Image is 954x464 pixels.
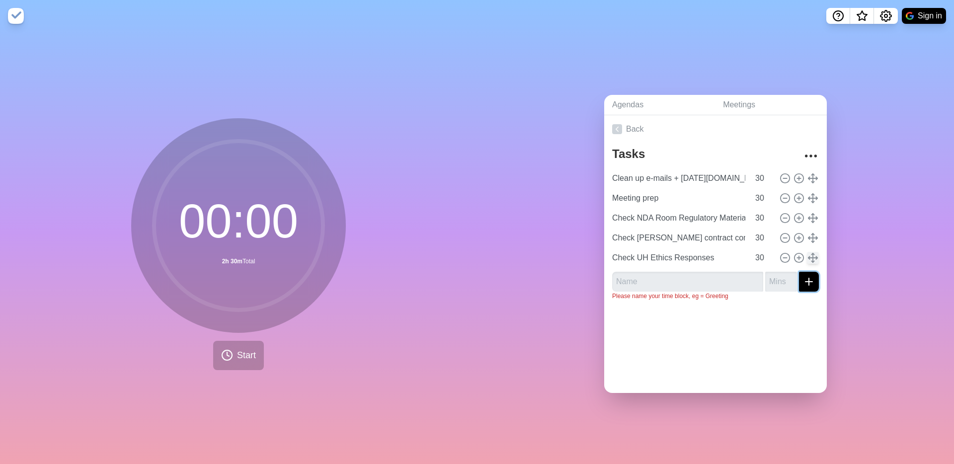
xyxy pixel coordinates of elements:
span: Start [237,349,256,362]
input: Name [608,168,749,188]
button: Start [213,341,264,370]
img: google logo [906,12,914,20]
input: Mins [765,272,797,292]
input: Mins [751,228,775,248]
button: What’s new [850,8,874,24]
input: Name [612,272,763,292]
button: More [801,146,821,166]
button: Settings [874,8,898,24]
a: Meetings [715,95,827,115]
input: Mins [751,208,775,228]
input: Name [608,208,749,228]
img: timeblocks logo [8,8,24,24]
a: Agendas [604,95,715,115]
input: Name [608,248,749,268]
input: Mins [751,248,775,268]
input: Name [608,228,749,248]
a: Back [604,115,827,143]
input: Mins [751,168,775,188]
input: Mins [751,188,775,208]
button: Sign in [902,8,946,24]
button: Help [826,8,850,24]
p: Please name your time block, eg = Greeting [612,292,819,301]
input: Name [608,188,749,208]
